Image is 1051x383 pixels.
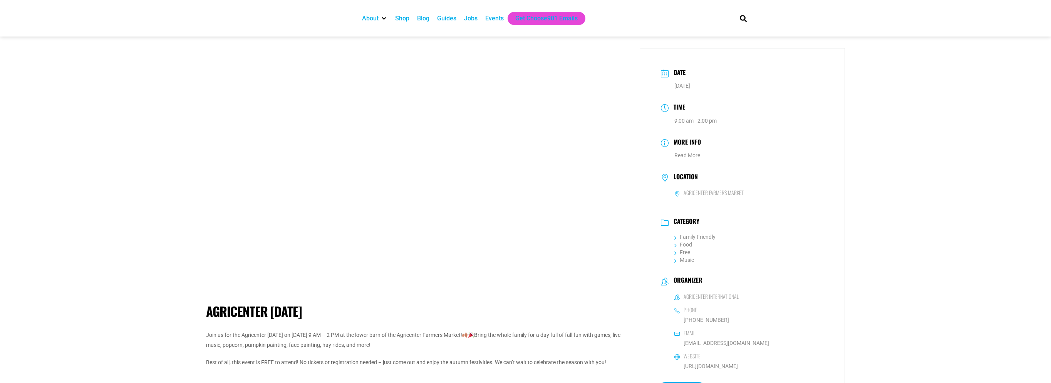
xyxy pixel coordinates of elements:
[358,12,391,25] div: About
[674,315,729,325] a: [PHONE_NUMBER]
[485,14,504,23] a: Events
[670,173,698,182] h3: Location
[437,14,456,23] a: Guides
[670,102,685,113] h3: Time
[684,330,695,336] h6: Email
[674,152,700,158] a: Read More
[684,363,738,369] a: [URL][DOMAIN_NAME]
[684,293,739,300] h6: Agricenter International
[206,330,629,350] p: Join us for the Agricenter [DATE] on [DATE] 9 AM – 2 PM at the lower barn of the Agricenter Farme...
[468,332,474,338] img: 🎉
[674,338,769,348] a: [EMAIL_ADDRESS][DOMAIN_NAME]
[674,83,690,89] span: [DATE]
[358,12,726,25] nav: Main nav
[362,14,379,23] a: About
[395,14,409,23] a: Shop
[737,12,749,25] div: Search
[684,353,701,360] h6: Website
[674,234,716,240] a: Family Friendly
[674,118,717,124] abbr: 9:00 am - 2:00 pm
[206,358,629,367] p: Best of all, this event is FREE to attend! No tickets or registration needed – just come out and ...
[670,68,686,79] h3: Date
[515,14,578,23] a: Get Choose901 Emails
[417,14,429,23] a: Blog
[684,306,697,313] h6: Phone
[674,257,694,263] a: Music
[670,137,701,148] h3: More Info
[670,276,702,286] h3: Organizer
[462,332,468,338] img: 🍂
[206,304,629,319] h1: Agricenter [DATE]
[674,249,690,255] a: Free
[674,241,692,248] a: Food
[684,189,744,196] h6: Agricenter Farmers Market
[670,218,699,227] h3: Category
[464,14,478,23] a: Jobs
